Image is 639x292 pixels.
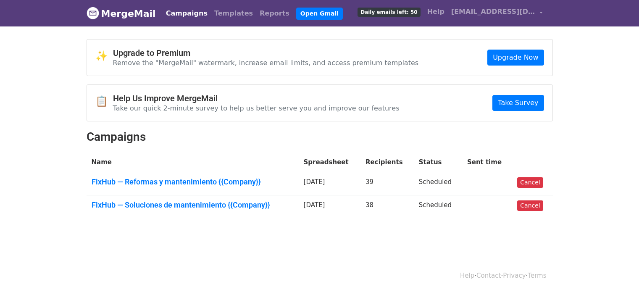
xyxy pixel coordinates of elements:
img: MergeMail logo [87,7,99,19]
th: Sent time [462,153,512,172]
td: Scheduled [414,172,462,195]
th: Spreadsheet [299,153,360,172]
iframe: Chat Widget [597,252,639,292]
th: Name [87,153,299,172]
a: FixHub — Reformas y mantenimiento {{Company}} [92,177,294,187]
a: Cancel [517,177,543,188]
h4: Help Us Improve MergeMail [113,93,400,103]
a: FixHub — Soluciones de mantenimiento {{Company}} [92,200,294,210]
a: Daily emails left: 50 [354,3,423,20]
h2: Campaigns [87,130,553,144]
td: [DATE] [299,195,360,218]
a: Open Gmail [296,8,343,20]
span: 📋 [95,95,113,108]
p: Take our quick 2-minute survey to help us better serve you and improve our features [113,104,400,113]
a: Templates [211,5,256,22]
a: Upgrade Now [487,50,544,66]
a: Cancel [517,200,543,211]
div: Widget de chat [597,252,639,292]
a: Reports [256,5,293,22]
td: Scheduled [414,195,462,218]
a: Campaigns [163,5,211,22]
th: Status [414,153,462,172]
h4: Upgrade to Premium [113,48,419,58]
span: [EMAIL_ADDRESS][DOMAIN_NAME] [451,7,535,17]
a: Help [424,3,448,20]
p: Remove the "MergeMail" watermark, increase email limits, and access premium templates [113,58,419,67]
a: MergeMail [87,5,156,22]
td: 38 [360,195,414,218]
a: Terms [528,272,546,279]
a: Privacy [503,272,526,279]
a: Contact [476,272,501,279]
span: Daily emails left: 50 [358,8,420,17]
td: [DATE] [299,172,360,195]
th: Recipients [360,153,414,172]
span: ✨ [95,50,113,62]
td: 39 [360,172,414,195]
a: Help [460,272,474,279]
a: [EMAIL_ADDRESS][DOMAIN_NAME] [448,3,546,23]
a: Take Survey [492,95,544,111]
